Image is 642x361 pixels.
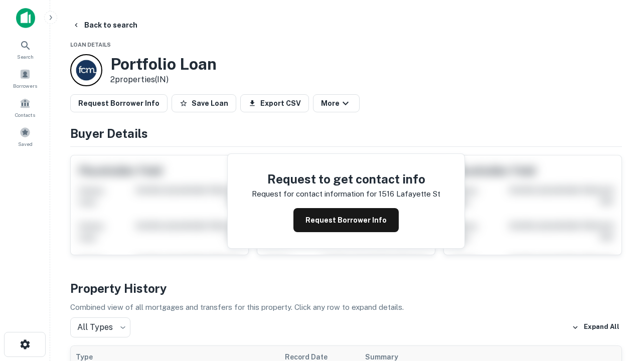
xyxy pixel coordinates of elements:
h4: Buyer Details [70,124,622,142]
h4: Request to get contact info [252,170,440,188]
span: Borrowers [13,82,37,90]
p: 2 properties (IN) [110,74,217,86]
button: More [313,94,360,112]
span: Saved [18,140,33,148]
button: Back to search [68,16,141,34]
h4: Property History [70,279,622,297]
p: 1516 lafayette st [379,188,440,200]
a: Borrowers [3,65,47,92]
span: Contacts [15,111,35,119]
button: Export CSV [240,94,309,112]
div: All Types [70,317,130,337]
span: Loan Details [70,42,111,48]
span: Search [17,53,34,61]
button: Expand All [569,320,622,335]
button: Request Borrower Info [293,208,399,232]
h3: Portfolio Loan [110,55,217,74]
a: Saved [3,123,47,150]
a: Search [3,36,47,63]
p: Combined view of all mortgages and transfers for this property. Click any row to expand details. [70,301,622,313]
p: Request for contact information for [252,188,377,200]
iframe: Chat Widget [592,249,642,297]
img: capitalize-icon.png [16,8,35,28]
a: Contacts [3,94,47,121]
button: Request Borrower Info [70,94,168,112]
button: Save Loan [172,94,236,112]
